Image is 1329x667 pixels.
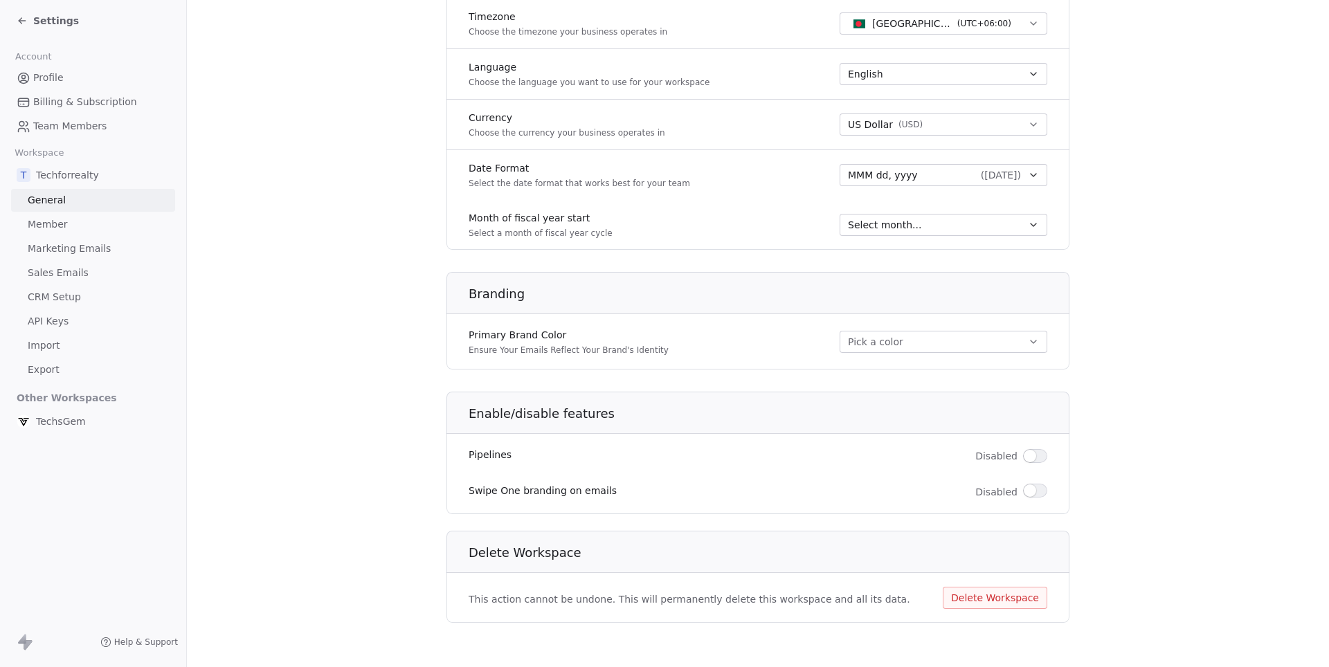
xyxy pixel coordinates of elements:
a: CRM Setup [11,286,175,309]
a: Settings [17,14,79,28]
a: Profile [11,66,175,89]
span: Team Members [33,119,107,134]
a: Sales Emails [11,262,175,284]
span: Profile [33,71,64,85]
p: Select a month of fiscal year cycle [469,228,613,239]
span: Disabled [975,449,1018,463]
span: Techforrealty [36,168,99,182]
span: US Dollar [848,118,893,132]
span: ( UTC+06:00 ) [957,17,1011,30]
span: Disabled [975,485,1018,499]
a: Export [11,358,175,381]
label: Pipelines [469,448,512,462]
p: Choose the currency your business operates in [469,127,665,138]
span: Sales Emails [28,266,89,280]
p: Choose the language you want to use for your workspace [469,77,709,88]
label: Primary Brand Color [469,328,669,342]
span: Other Workspaces [11,387,123,409]
a: Billing & Subscription [11,91,175,113]
img: Untitled%20design.png [17,414,30,428]
button: Delete Workspace [943,587,1047,609]
span: T [17,168,30,182]
span: Import [28,338,60,353]
span: Account [9,46,57,67]
a: Member [11,213,175,236]
span: TechsGem [36,414,86,428]
p: Choose the timezone your business operates in [469,26,667,37]
h1: Branding [469,286,1070,302]
span: This action cannot be undone. This will permanently delete this workspace and all its data. [469,592,910,606]
label: Language [469,60,709,74]
span: CRM Setup [28,290,81,304]
span: Select month... [848,218,921,232]
span: Workspace [9,143,70,163]
h1: Enable/disable features [469,405,1070,422]
label: Swipe One branding on emails [469,484,617,497]
span: Member [28,217,68,232]
label: Currency [469,111,665,125]
span: [GEOGRAPHIC_DATA] - BST [872,17,952,30]
span: General [28,193,66,208]
p: Select the date format that works best for your team [469,178,690,189]
button: Pick a color [840,331,1047,353]
button: [GEOGRAPHIC_DATA] - BST(UTC+06:00) [840,12,1047,35]
span: ( USD ) [898,119,923,130]
label: Timezone [469,10,667,24]
a: General [11,189,175,212]
a: API Keys [11,310,175,333]
span: ( [DATE] ) [981,168,1021,182]
span: Billing & Subscription [33,95,137,109]
h1: Delete Workspace [469,545,1070,561]
span: Marketing Emails [28,241,111,256]
span: Settings [33,14,79,28]
span: Help & Support [114,637,178,648]
label: Month of fiscal year start [469,211,613,225]
a: Marketing Emails [11,237,175,260]
span: API Keys [28,314,69,329]
p: Ensure Your Emails Reflect Your Brand's Identity [469,345,669,356]
label: Date Format [469,161,690,175]
a: Import [11,334,175,357]
button: US Dollar(USD) [840,113,1047,136]
span: MMM dd, yyyy [848,168,918,182]
span: English [848,67,883,81]
a: Team Members [11,115,175,138]
a: Help & Support [100,637,178,648]
span: Export [28,363,60,377]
